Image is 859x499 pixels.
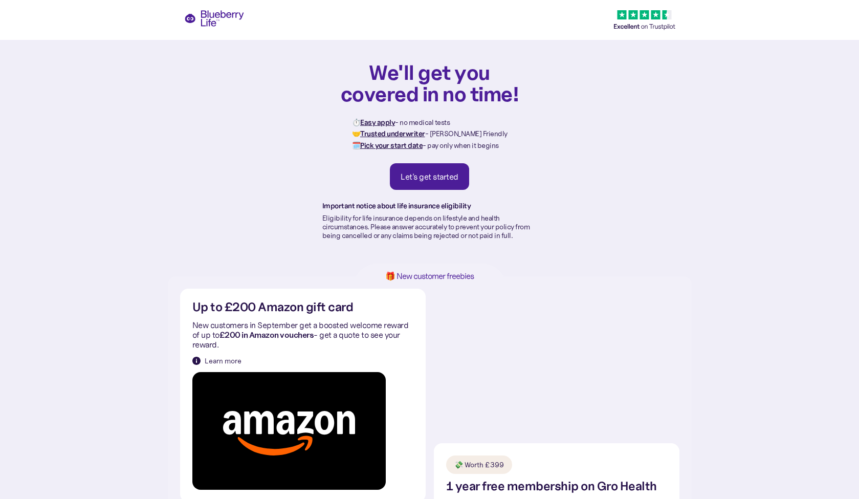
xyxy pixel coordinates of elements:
h2: 1 year free membership on Gro Health [446,480,657,493]
a: Learn more [192,356,241,366]
strong: Trusted underwriter [360,129,425,138]
p: New customers in September get a boosted welcome reward of up to - get a quote to see your reward. [192,320,413,350]
strong: £200 in Amazon vouchers [219,330,314,340]
h2: Up to £200 Amazon gift card [192,301,354,314]
p: Eligibility for life insurance depends on lifestyle and health circumstances. Please answer accur... [322,214,537,240]
strong: Important notice about life insurance eligibility [322,201,471,210]
strong: Pick your start date [360,141,423,150]
p: ⏱️ - no medical tests 🤝 - [PERSON_NAME] Friendly 🗓️ - pay only when it begins [352,117,508,151]
h1: 🎁 New customer freebies [369,272,490,280]
h1: We'll get you covered in no time! [340,61,519,104]
div: Learn more [205,356,241,366]
a: Let's get started [390,163,469,190]
strong: Easy apply [360,118,395,127]
div: 💸 Worth £399 [454,460,504,470]
div: Let's get started [401,171,458,182]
